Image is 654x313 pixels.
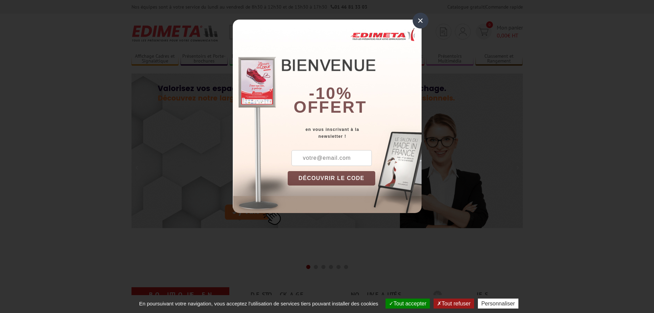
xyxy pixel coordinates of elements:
button: Tout refuser [434,299,474,309]
font: offert [294,98,367,116]
button: Personnaliser (fenêtre modale) [478,299,518,309]
span: En poursuivant votre navigation, vous acceptez l'utilisation de services tiers pouvant installer ... [136,301,382,306]
button: Tout accepter [386,299,430,309]
div: en vous inscrivant à la newsletter ! [288,126,422,140]
button: DÉCOUVRIR LE CODE [288,171,376,186]
b: -10% [309,84,352,102]
div: × [413,13,428,29]
input: votre@email.com [291,150,372,166]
